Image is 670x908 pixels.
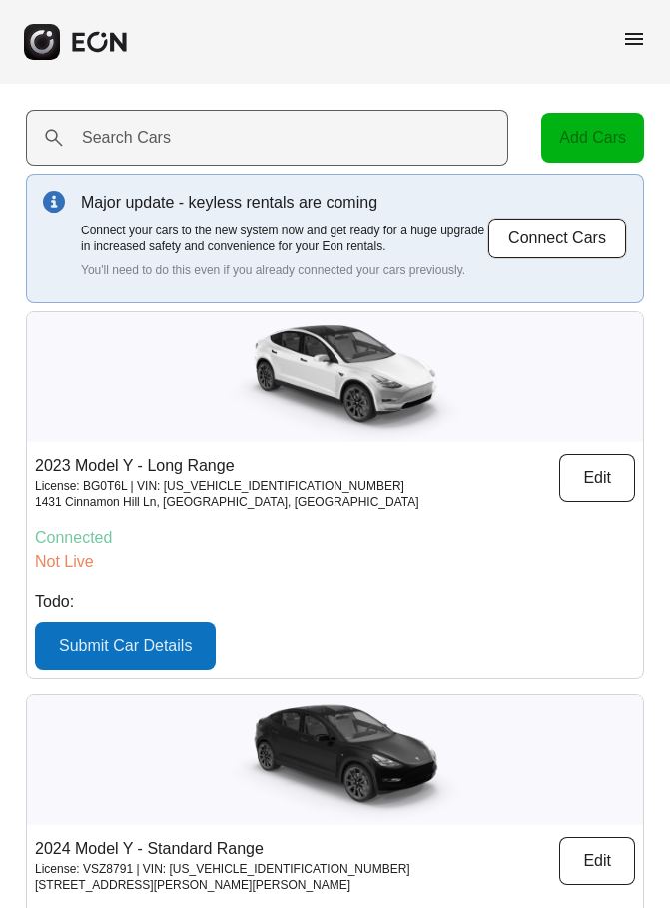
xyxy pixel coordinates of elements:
[35,861,410,877] p: License: VSZ8791 | VIN: [US_VEHICLE_IDENTIFICATION_NUMBER]
[206,312,465,442] img: car
[622,27,646,51] span: menu
[35,526,635,550] p: Connected
[35,494,419,510] p: 1431 Cinnamon Hill Ln, [GEOGRAPHIC_DATA], [GEOGRAPHIC_DATA]
[559,454,635,502] button: Edit
[82,126,171,150] label: Search Cars
[35,877,410,893] p: [STREET_ADDRESS][PERSON_NAME][PERSON_NAME]
[35,590,635,614] p: Todo:
[35,622,216,670] button: Submit Car Details
[35,837,410,861] p: 2024 Model Y - Standard Range
[35,550,635,574] p: Not Live
[81,223,487,254] p: Connect your cars to the new system now and get ready for a huge upgrade in increased safety and ...
[206,695,465,825] img: car
[487,218,627,259] button: Connect Cars
[43,191,65,213] img: info
[559,837,635,885] button: Edit
[35,478,419,494] p: License: BG0T6L | VIN: [US_VEHICLE_IDENTIFICATION_NUMBER]
[35,454,419,478] p: 2023 Model Y - Long Range
[81,262,487,278] p: You'll need to do this even if you already connected your cars previously.
[81,191,487,215] p: Major update - keyless rentals are coming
